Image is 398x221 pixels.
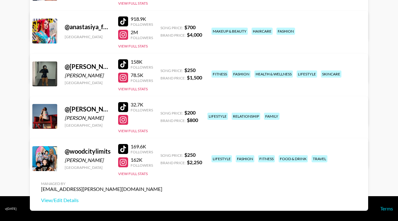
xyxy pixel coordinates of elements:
div: 158K [131,59,153,65]
span: Song Price: [160,111,183,115]
div: family [264,113,280,120]
div: 169.6K [131,143,153,150]
div: Followers [131,163,153,168]
span: Song Price: [160,153,183,158]
div: fashion [236,155,254,162]
div: makeup & beauty [211,28,248,35]
span: Brand Price: [160,160,186,165]
span: Song Price: [160,68,183,73]
div: Managed By [41,181,162,186]
div: fashion [276,28,295,35]
strong: $ 1,500 [187,74,202,80]
div: Followers [131,22,153,27]
div: [PERSON_NAME] [65,115,111,121]
div: @ woodcitylimits [65,147,111,155]
button: View Full Stats [118,87,148,91]
div: 918.9K [131,16,153,22]
div: lifestyle [207,113,228,120]
button: View Full Stats [118,171,148,176]
div: [PERSON_NAME] [65,157,111,163]
span: Brand Price: [160,76,186,80]
strong: $ 4,000 [187,32,202,38]
div: Followers [131,65,153,70]
div: food & drink [279,155,308,162]
div: 162K [131,157,153,163]
button: View Full Stats [118,1,148,6]
a: Terms [380,205,393,211]
a: View/Edit Details [41,197,162,203]
div: v [DATE] [5,207,16,211]
strong: $ 800 [187,117,198,123]
div: Followers [131,35,153,40]
div: 32.7K [131,101,153,108]
div: travel [312,155,327,162]
div: @ [PERSON_NAME] [65,63,111,70]
strong: $ 250 [184,67,196,73]
div: health & wellness [254,70,293,78]
strong: $ 200 [184,110,196,115]
div: lifestyle [211,155,232,162]
div: Followers [131,78,153,83]
div: 78.5K [131,72,153,78]
div: [GEOGRAPHIC_DATA] [65,80,111,85]
span: Brand Price: [160,118,186,123]
div: 2M [131,29,153,35]
div: fitness [258,155,275,162]
div: @ [PERSON_NAME].drew [65,105,111,113]
span: Song Price: [160,25,183,30]
div: [PERSON_NAME] [65,72,111,79]
div: lifestyle [297,70,317,78]
div: [GEOGRAPHIC_DATA] [65,165,111,170]
strong: $ 250 [184,152,196,158]
div: [EMAIL_ADDRESS][PERSON_NAME][DOMAIN_NAME] [41,186,162,192]
div: relationship [232,113,260,120]
strong: $ 2,250 [187,159,202,165]
div: Followers [131,150,153,154]
button: View Full Stats [118,129,148,133]
div: Followers [131,108,153,112]
div: [GEOGRAPHIC_DATA] [65,34,111,39]
button: View Full Stats [118,44,148,48]
div: skincare [321,70,341,78]
span: Brand Price: [160,33,186,38]
div: fitness [211,70,228,78]
div: @ anastasiya_fukkacumi1 [65,23,111,31]
div: haircare [252,28,273,35]
div: [GEOGRAPHIC_DATA] [65,123,111,128]
div: fashion [232,70,251,78]
strong: $ 700 [184,24,196,30]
